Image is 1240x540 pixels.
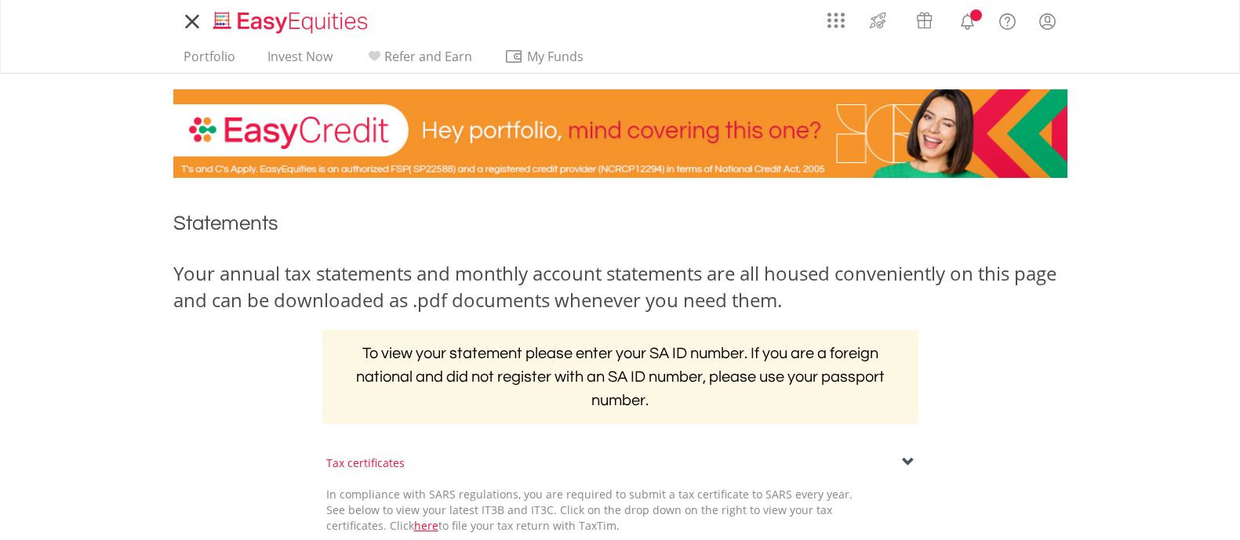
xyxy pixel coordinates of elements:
span: Refer and Earn [384,48,472,65]
span: Statements [173,213,278,234]
a: AppsGrid [817,4,855,29]
a: My Profile [1027,4,1067,38]
div: Tax certificates [326,455,915,471]
a: Vouchers [901,4,947,33]
img: thrive-v2.svg [865,8,891,33]
a: Notifications [947,4,987,35]
a: here [414,518,438,533]
a: Refer and Earn [358,49,478,73]
span: My Funds [504,46,607,67]
div: Your annual tax statements and monthly account statements are all housed conveniently on this pag... [173,260,1067,314]
span: In compliance with SARS regulations, you are required to submit a tax certificate to SARS every y... [326,487,853,533]
a: Home page [207,4,374,35]
img: EasyEquities_Logo.png [210,9,374,35]
img: vouchers-v2.svg [911,8,937,33]
a: FAQ's and Support [987,4,1027,35]
a: Portfolio [177,49,242,73]
span: Click to file your tax return with TaxTim. [390,518,620,533]
a: Invest Now [261,49,339,73]
img: grid-menu-icon.svg [827,12,845,29]
img: EasyCredit Promotion Banner [173,89,1067,178]
h2: To view your statement please enter your SA ID number. If you are a foreign national and did not ... [322,330,918,424]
